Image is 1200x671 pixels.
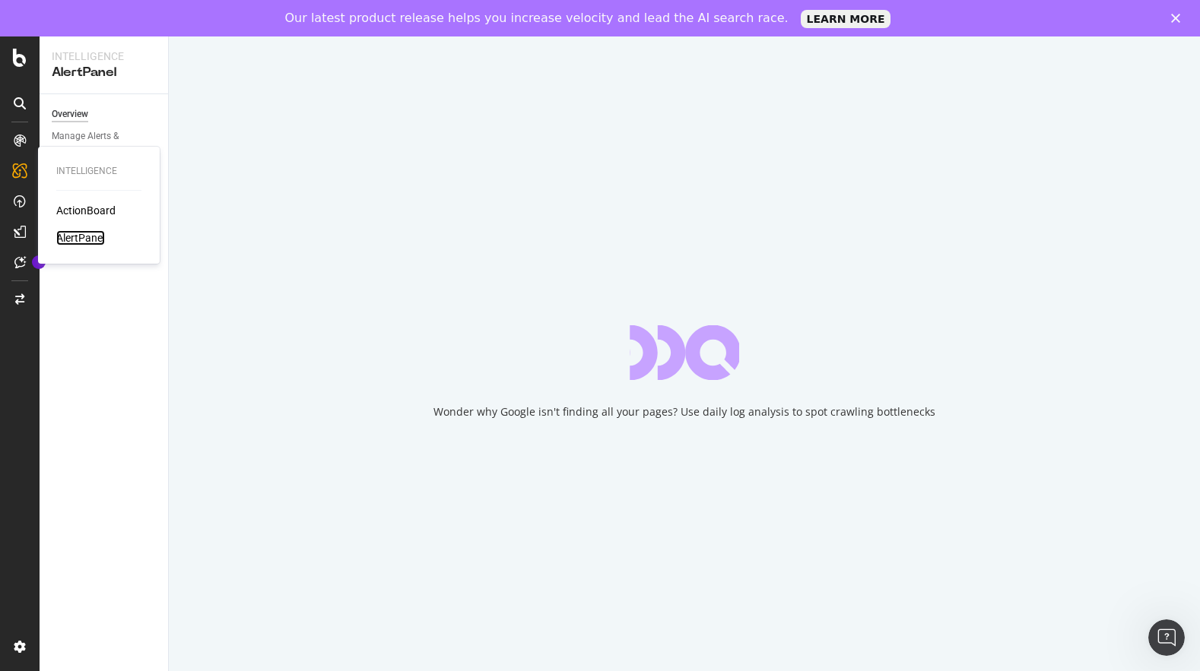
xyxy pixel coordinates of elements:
[52,128,157,160] a: Manage Alerts & Groups
[801,10,891,28] a: LEARN MORE
[285,11,789,26] div: Our latest product release helps you increase velocity and lead the AI search race.
[56,203,116,218] a: ActionBoard
[433,404,935,419] div: Wonder why Google isn't finding all your pages? Use daily log analysis to spot crawling bottlenecks
[52,128,143,160] div: Manage Alerts & Groups
[52,49,156,64] div: Intelligence
[52,106,88,122] div: Overview
[1148,619,1185,656] iframe: Intercom live chat
[52,106,157,122] a: Overview
[1171,14,1186,23] div: Close
[52,64,156,81] div: AlertPanel
[56,165,141,178] div: Intelligence
[56,230,105,245] a: AlertPanel
[32,255,46,269] div: Tooltip anchor
[630,325,739,380] div: animation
